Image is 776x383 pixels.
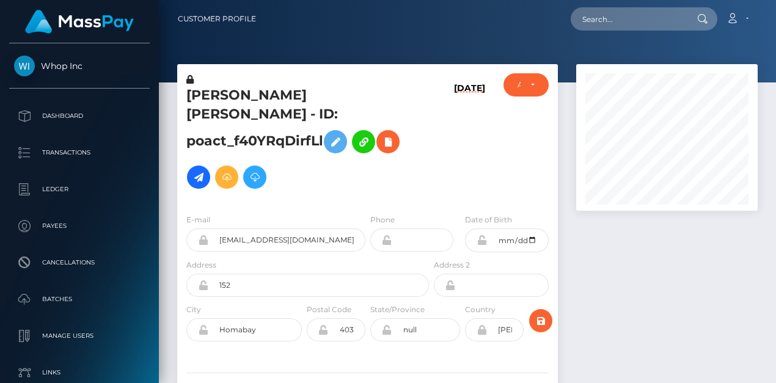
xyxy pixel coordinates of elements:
[14,144,145,162] p: Transactions
[307,304,351,315] label: Postal Code
[9,101,150,131] a: Dashboard
[14,254,145,272] p: Cancellations
[9,321,150,351] a: Manage Users
[9,247,150,278] a: Cancellations
[370,304,425,315] label: State/Province
[178,6,256,32] a: Customer Profile
[14,290,145,308] p: Batches
[25,10,134,34] img: MassPay Logo
[14,363,145,382] p: Links
[14,56,35,76] img: Whop Inc
[503,73,549,97] button: ACTIVE
[9,174,150,205] a: Ledger
[187,166,210,189] a: Initiate Payout
[571,7,686,31] input: Search...
[186,86,422,195] h5: [PERSON_NAME] [PERSON_NAME] - ID: poact_f40YRqDirfLl
[9,211,150,241] a: Payees
[186,214,210,225] label: E-mail
[518,80,521,90] div: ACTIVE
[9,284,150,315] a: Batches
[9,60,150,71] span: Whop Inc
[434,260,470,271] label: Address 2
[186,304,201,315] label: City
[14,180,145,199] p: Ledger
[14,107,145,125] p: Dashboard
[465,304,496,315] label: Country
[9,137,150,168] a: Transactions
[14,217,145,235] p: Payees
[454,83,485,199] h6: [DATE]
[186,260,216,271] label: Address
[465,214,512,225] label: Date of Birth
[14,327,145,345] p: Manage Users
[370,214,395,225] label: Phone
